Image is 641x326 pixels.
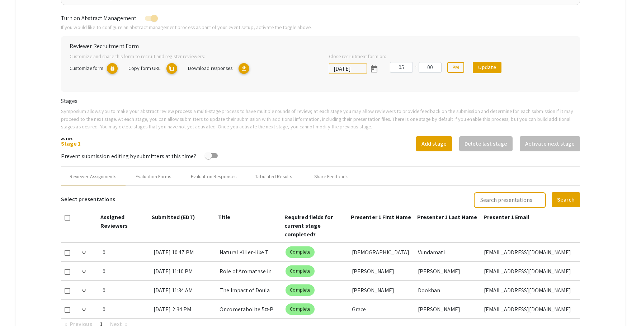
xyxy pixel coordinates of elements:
div: [DATE] 2:34 PM [154,300,214,318]
div: [DEMOGRAPHIC_DATA] [352,243,412,261]
span: Turn on Abstract Management [61,14,137,22]
mat-icon: Export responses [239,63,249,74]
button: PM [447,62,464,73]
span: Presenter 1 Last Name [417,213,477,221]
span: Download responses [188,65,233,71]
div: Dookhan [418,281,478,299]
mat-icon: lock [107,63,118,74]
span: Assigned Reviewers [100,213,128,230]
span: Required fields for current stage completed? [284,213,333,238]
a: Stage 1 [61,140,81,147]
span: Prevent submission editing by submitters at this time? [61,152,196,160]
h6: Reviewer Recruitment Form [70,43,571,49]
div: Tabulated Results [255,173,292,180]
label: Close recruitment form on: [329,52,386,60]
h6: Stages [61,98,580,104]
img: Expand arrow [82,251,86,254]
iframe: Chat [5,294,30,321]
button: Add stage [416,136,452,151]
mat-chip: Complete [286,265,315,277]
div: [PERSON_NAME] [352,281,412,299]
mat-icon: copy URL [166,63,177,74]
mat-chip: Complete [286,284,315,296]
span: Presenter 1 First Name [351,213,411,221]
div: [DATE] 11:10 PM [154,262,214,280]
div: : [413,63,419,72]
p: If you would like to configure an abstract management process as part of your event setup, activa... [61,23,580,31]
button: Delete last stage [459,136,513,151]
mat-chip: Complete [286,246,315,258]
div: Grace [352,300,412,318]
img: Expand arrow [82,289,86,292]
span: Title [218,213,231,221]
button: Search [552,192,580,207]
input: Search presentations [474,192,546,208]
div: 0 [103,243,148,261]
div: [PERSON_NAME] [352,262,412,280]
img: Expand arrow [82,270,86,273]
div: The Impact of Doula Support on Maternal Mental Health, NeonatalOutcomes, and Epidural Use: Correl... [220,281,280,299]
input: Minutes [419,62,442,73]
button: Activate next stage [520,136,580,151]
div: [EMAIL_ADDRESS][DOMAIN_NAME] [484,281,574,299]
input: Hours [390,62,413,73]
div: Natural Killer-like T Cells and Longevity: A Comparative Analysis [220,243,280,261]
div: [EMAIL_ADDRESS][DOMAIN_NAME] [484,262,574,280]
div: Reviewer Assignments [70,173,116,180]
div: 0 [103,300,148,318]
div: [DATE] 11:34 AM [154,281,214,299]
div: Evaluation Forms [136,173,171,180]
p: Symposium allows you to make your abstract review process a multi-stage process to have multiple ... [61,107,580,131]
mat-chip: Complete [286,303,315,315]
div: Vundamati [418,243,478,261]
div: Evaluation Responses [191,173,236,180]
div: [PERSON_NAME] [418,300,478,318]
div: Role of Aromatase in the Conversion of 11-Oxyandrogens to Estrogens: Mechanisms and Implications [220,262,280,280]
img: Expand arrow [82,308,86,311]
div: Oncometabolite 5α-P Imbalance Through Altered Mammary [MEDICAL_DATA] Metabolism: A Biomarker and ... [220,300,280,318]
span: Copy form URL [128,65,160,71]
span: Submitted (EDT) [152,213,195,221]
div: [DATE] 10:47 PM [154,243,214,261]
h6: Select presentations [61,192,115,207]
div: Share Feedback [314,173,348,180]
p: Customize and share this form to recruit and register reviewers: [70,52,309,60]
div: 0 [103,281,148,299]
span: Presenter 1 Email [484,213,529,221]
div: [PERSON_NAME] [418,262,478,280]
span: Customize form [70,65,103,71]
button: Open calendar [367,62,381,76]
div: [EMAIL_ADDRESS][DOMAIN_NAME] [484,300,574,318]
button: Update [473,62,501,73]
div: 0 [103,262,148,280]
div: [EMAIL_ADDRESS][DOMAIN_NAME] [484,243,574,261]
